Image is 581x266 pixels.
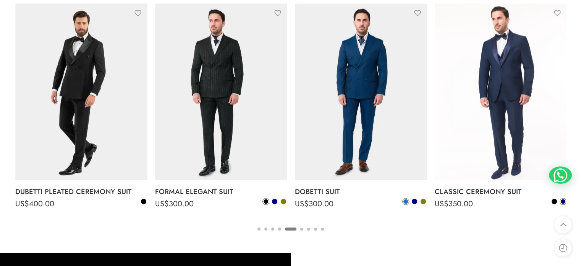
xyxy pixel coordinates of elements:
a: Olive [420,198,427,205]
span: US$ [15,198,29,209]
bdi: 350.00 [435,198,473,209]
bdi: 300.00 [295,198,333,209]
a: DUBETTI PLEATED CEREMONY SUIT [15,184,147,199]
a: Olive [280,198,287,205]
a: Navy [560,198,566,205]
bdi: 400.00 [15,198,54,209]
a: DOBETTI SUIT [295,184,427,199]
a: Navy [271,198,278,205]
a: Black [262,198,269,205]
span: US$ [295,198,309,209]
span: US$ [155,198,169,209]
a: FORMAL ELEGANT SUIT [155,184,287,199]
bdi: 300.00 [155,198,194,209]
span: US$ [435,198,448,209]
a: Blue [402,198,409,205]
a: CLASSIC CEREMONY SUIT [435,184,567,199]
a: Navy [411,198,418,205]
a: Black [140,198,147,205]
a: Black [551,198,558,205]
